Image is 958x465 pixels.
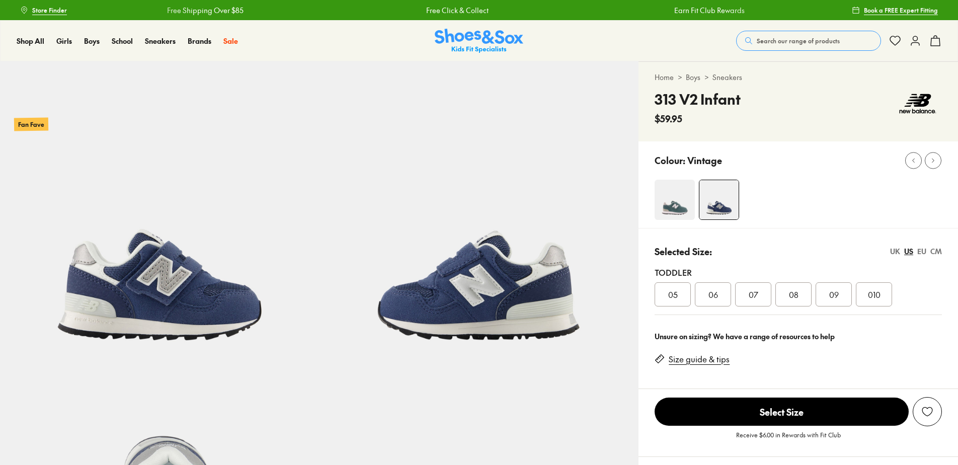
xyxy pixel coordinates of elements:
img: 4-551102_1 [655,180,695,220]
a: Brands [188,36,211,46]
h4: 313 V2 Infant [655,89,741,110]
a: Free Click & Collect [422,5,485,16]
p: Vintage [687,153,722,167]
a: Girls [56,36,72,46]
span: Select Size [655,398,909,426]
span: 08 [789,288,799,300]
span: Store Finder [32,6,67,15]
a: Boys [686,72,700,83]
img: Vendor logo [894,89,942,119]
span: 010 [868,288,881,300]
button: Select Size [655,397,909,426]
a: Book a FREE Expert Fitting [852,1,938,19]
a: Earn Fit Club Rewards [671,5,741,16]
p: Receive $6.00 in Rewards with Fit Club [736,430,841,448]
div: EU [917,246,926,257]
button: Add to Wishlist [913,397,942,426]
img: SNS_Logo_Responsive.svg [435,29,523,53]
a: Home [655,72,674,83]
div: > > [655,72,942,83]
img: 5-538807_1 [320,61,639,381]
div: UK [890,246,900,257]
div: Unsure on sizing? We have a range of resources to help [655,331,942,342]
span: $59.95 [655,112,682,125]
a: School [112,36,133,46]
span: Book a FREE Expert Fitting [864,6,938,15]
span: 09 [829,288,839,300]
img: 4-538806_1 [699,180,739,219]
div: US [904,246,913,257]
a: Shoes & Sox [435,29,523,53]
p: Selected Size: [655,245,712,258]
span: 06 [708,288,718,300]
a: Store Finder [20,1,67,19]
span: 07 [749,288,758,300]
p: Fan Fave [14,117,48,131]
div: CM [930,246,942,257]
div: Toddler [655,266,942,278]
button: Search our range of products [736,31,881,51]
a: Sneakers [145,36,176,46]
p: Colour: [655,153,685,167]
a: Shop All [17,36,44,46]
span: 05 [668,288,678,300]
a: Free Shipping Over $85 [163,5,239,16]
a: Sale [223,36,238,46]
a: Size guide & tips [669,354,730,365]
span: Search our range of products [757,36,840,45]
a: Boys [84,36,100,46]
a: Sneakers [712,72,742,83]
